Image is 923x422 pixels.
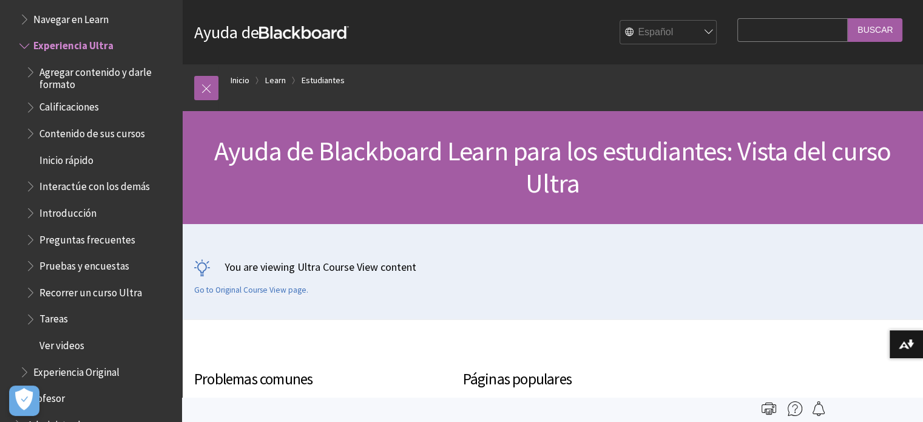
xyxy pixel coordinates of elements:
[194,285,308,296] a: Go to Original Course View page.
[33,36,113,52] span: Experiencia Ultra
[39,230,135,246] span: Preguntas frecuentes
[39,176,150,192] span: Interactúe con los demás
[39,256,129,272] span: Pruebas y encuestas
[9,386,39,416] button: Abrir preferencias
[39,282,142,299] span: Recorrer un curso Ultra
[194,21,349,43] a: Ayuda deBlackboard
[39,62,174,90] span: Agregar contenido y darle formato
[231,73,249,88] a: Inicio
[762,401,776,416] img: Print
[265,73,286,88] a: Learn
[39,97,99,114] span: Calificaciones
[848,18,902,42] input: Buscar
[259,26,349,39] strong: Blackboard
[39,335,84,352] span: Ver videos
[39,203,96,219] span: Introducción
[214,134,891,200] span: Ayuda de Blackboard Learn para los estudiantes: Vista del curso Ultra
[27,389,65,405] span: Profesor
[39,309,68,325] span: Tareas
[302,73,345,88] a: Estudiantes
[39,123,145,140] span: Contenido de sus cursos
[463,368,732,404] h3: Páginas populares
[39,150,93,166] span: Inicio rápido
[33,9,109,26] span: Navegar en Learn
[194,368,451,404] h3: Problemas comunes
[788,401,802,416] img: More help
[811,401,826,416] img: Follow this page
[33,362,120,378] span: Experiencia Original
[194,259,911,274] p: You are viewing Ultra Course View content
[620,21,717,45] select: Site Language Selector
